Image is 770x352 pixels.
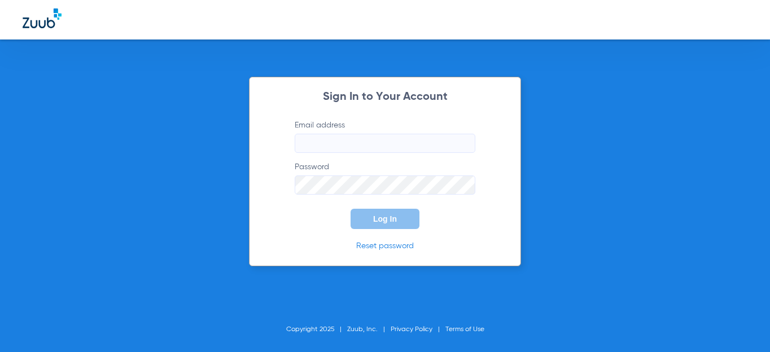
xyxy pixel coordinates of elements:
[295,161,475,195] label: Password
[356,242,414,250] a: Reset password
[714,298,770,352] iframe: Chat Widget
[295,120,475,153] label: Email address
[351,209,419,229] button: Log In
[347,324,391,335] li: Zuub, Inc.
[295,134,475,153] input: Email address
[445,326,484,333] a: Terms of Use
[286,324,347,335] li: Copyright 2025
[278,91,492,103] h2: Sign In to Your Account
[373,214,397,223] span: Log In
[391,326,432,333] a: Privacy Policy
[295,175,475,195] input: Password
[23,8,62,28] img: Zuub Logo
